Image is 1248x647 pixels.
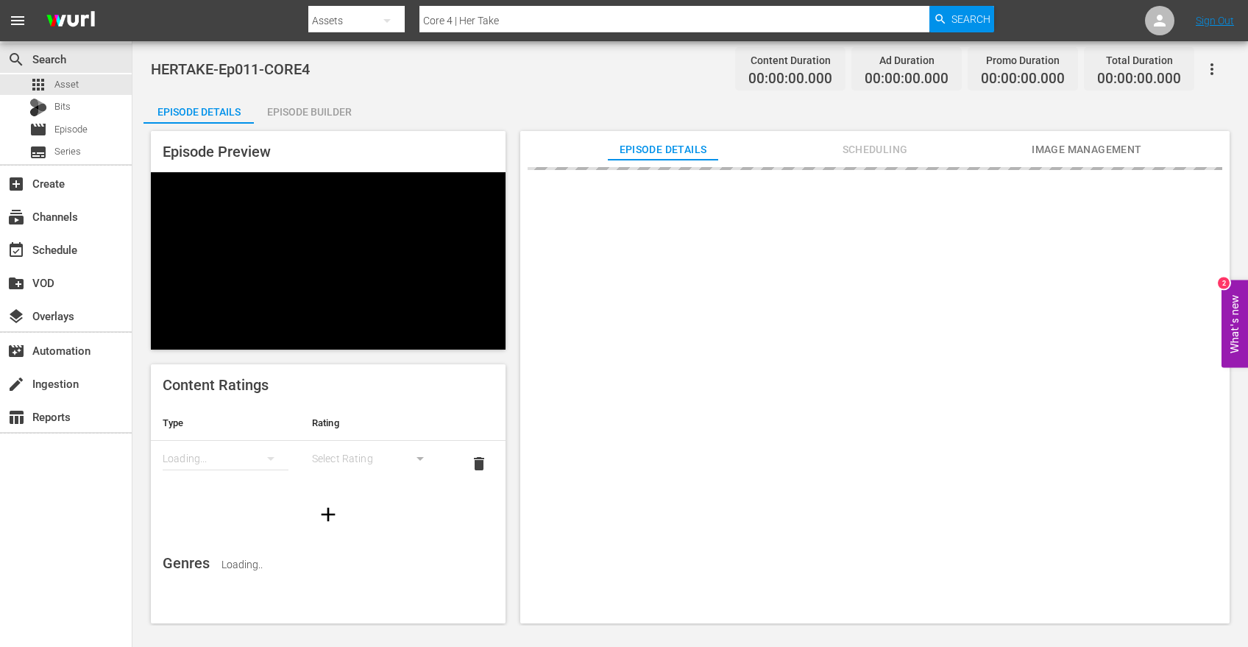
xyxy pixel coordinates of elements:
button: Episode Details [143,94,254,124]
span: Ingestion [7,375,25,393]
span: 00:00:00.000 [1097,71,1181,88]
div: Episode Builder [254,94,364,130]
button: delete [461,446,497,481]
span: Schedule [7,241,25,259]
span: Search [7,51,25,68]
span: Scheduling [820,141,930,159]
button: Open Feedback Widget [1222,280,1248,367]
span: VOD [7,275,25,292]
span: 00:00:00.000 [748,71,832,88]
span: Automation [7,342,25,360]
img: ans4CAIJ8jUAAAAAAAAAAAAAAAAAAAAAAAAgQb4GAAAAAAAAAAAAAAAAAAAAAAAAJMjXAAAAAAAAAAAAAAAAAAAAAAAAgAT5G... [35,4,106,38]
span: Overlays [7,308,25,325]
span: Series [29,144,47,161]
span: Loading.. [221,559,263,570]
span: Asset [29,76,47,93]
div: Ad Duration [865,50,949,71]
table: simple table [151,406,506,487]
span: Series [54,144,81,159]
div: 2 [1218,277,1230,289]
span: Episode Details [608,141,718,159]
span: Image Management [1032,141,1142,159]
button: Search [929,6,994,32]
span: Bits [54,99,71,114]
span: Search [951,6,990,32]
th: Type [151,406,300,441]
span: Reports [7,409,25,426]
span: 00:00:00.000 [865,71,949,88]
span: Episode [29,121,47,138]
span: Asset [54,77,79,92]
div: Bits [29,99,47,116]
div: Episode Details [143,94,254,130]
span: Episode [54,122,88,137]
div: Total Duration [1097,50,1181,71]
span: 00:00:00.000 [981,71,1065,88]
div: Content Duration [748,50,832,71]
span: Episode Preview [163,143,271,160]
span: Genres [163,554,210,572]
span: menu [9,12,26,29]
a: Sign Out [1196,15,1234,26]
span: Channels [7,208,25,226]
button: Episode Builder [254,94,364,124]
span: delete [470,455,488,473]
span: Create [7,175,25,193]
div: Promo Duration [981,50,1065,71]
span: Content Ratings [163,376,269,394]
span: HERTAKE-Ep011-CORE4 [151,60,310,78]
th: Rating [300,406,450,441]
